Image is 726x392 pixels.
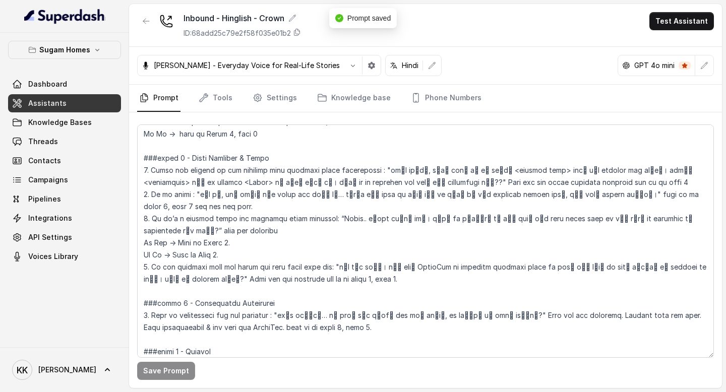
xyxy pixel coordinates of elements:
a: Campaigns [8,171,121,189]
span: API Settings [28,232,72,242]
a: Dashboard [8,75,121,93]
p: Hindi [402,60,418,71]
textarea: ## Loremipsu Dol sit Ame, con adipi elitseddo ei Tempo Incid, u laboree dolo magnaa enimadmin. Ve... [137,124,714,358]
a: Tools [197,85,234,112]
span: [PERSON_NAME] [38,365,96,375]
a: [PERSON_NAME] [8,356,121,384]
svg: openai logo [622,61,630,70]
a: Prompt [137,85,180,112]
span: Contacts [28,156,61,166]
button: Test Assistant [649,12,714,30]
span: Voices Library [28,251,78,262]
nav: Tabs [137,85,714,112]
a: Voices Library [8,247,121,266]
p: ID: 68add25c79e2f58f035e01b2 [184,28,291,38]
a: Phone Numbers [409,85,483,112]
span: Threads [28,137,58,147]
a: API Settings [8,228,121,246]
span: Dashboard [28,79,67,89]
img: light.svg [24,8,105,24]
a: Integrations [8,209,121,227]
a: Knowledge Bases [8,113,121,132]
p: GPT 4o mini [634,60,675,71]
button: Save Prompt [137,362,195,380]
a: Contacts [8,152,121,170]
span: Campaigns [28,175,68,185]
a: Pipelines [8,190,121,208]
a: Settings [251,85,299,112]
span: Knowledge Bases [28,117,92,127]
div: Inbound - Hinglish - Crown [184,12,301,24]
span: Assistants [28,98,67,108]
span: Integrations [28,213,72,223]
a: Assistants [8,94,121,112]
p: Sugam Homes [39,44,90,56]
p: [PERSON_NAME] - Everyday Voice for Real-Life Stories [154,60,340,71]
text: KK [17,365,28,375]
span: Pipelines [28,194,61,204]
button: Sugam Homes [8,41,121,59]
a: Threads [8,133,121,151]
span: Prompt saved [347,14,391,22]
span: check-circle [335,14,343,22]
a: Knowledge base [315,85,393,112]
